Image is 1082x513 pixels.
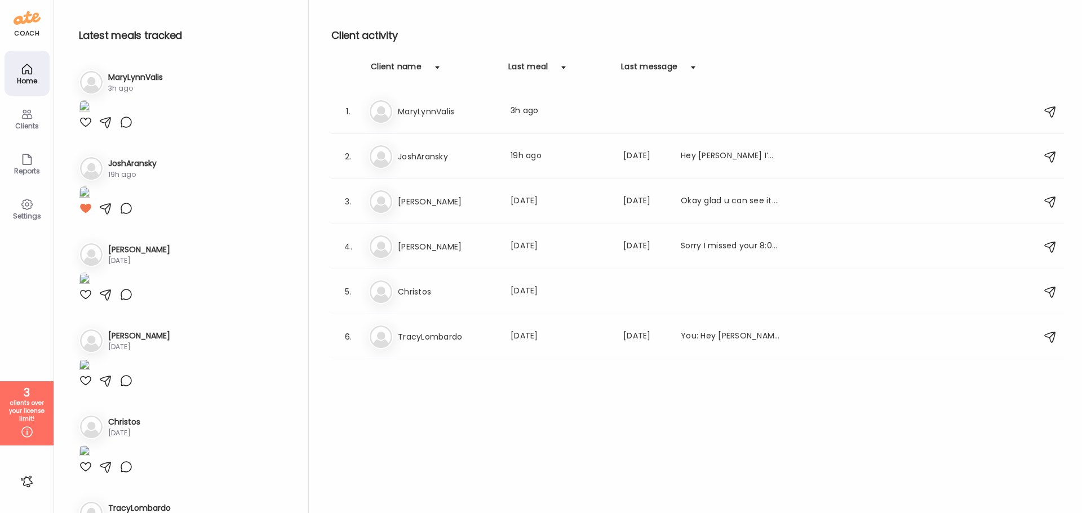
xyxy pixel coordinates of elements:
div: 3h ago [108,83,163,93]
div: [DATE] [108,256,170,266]
h2: Client activity [331,27,1064,44]
img: bg-avatar-default.svg [80,71,103,93]
h3: [PERSON_NAME] [398,240,497,253]
div: You: Hey [PERSON_NAME]! Don't forget to take food pics! [681,330,780,344]
div: 2. [342,150,355,163]
div: [DATE] [108,342,170,352]
h3: [PERSON_NAME] [108,244,170,256]
div: 5. [342,285,355,298]
div: 19h ago [511,150,610,163]
h3: JoshAransky [398,150,497,163]
div: [DATE] [511,195,610,208]
div: coach [14,29,39,38]
div: [DATE] [623,330,667,344]
img: bg-avatar-default.svg [370,145,392,168]
img: bg-avatar-default.svg [370,190,392,213]
img: bg-avatar-default.svg [80,416,103,438]
img: bg-avatar-default.svg [370,100,392,123]
img: ate [14,9,41,27]
h2: Latest meals tracked [79,27,290,44]
div: [DATE] [623,195,667,208]
div: Client name [371,61,422,79]
div: [DATE] [108,428,140,438]
h3: JoshAransky [108,158,157,169]
div: Last message [621,61,677,79]
div: Sorry I missed your 8:07 call. Please try my cell again. Thanks [681,240,780,253]
img: bg-avatar-default.svg [370,235,392,258]
div: clients over your license limit! [4,399,50,423]
div: 3. [342,195,355,208]
div: [DATE] [511,330,610,344]
img: images%2FcMyEk2H4zGcRrMfdWCArN4LMLzl1%2FdfarVlmfqwiEO62k6t4n%2FB8y5kniA0lRKBt8fuKDP_1080 [79,273,90,288]
h3: [PERSON_NAME] [398,195,497,208]
img: images%2FkIt4RO4lJ4avZxkPKlOf9S80ihp1%2F68s2wWCgCHWZjBlPciJj%2F7EfukxhcnGa2UdVnU0bE_1080 [79,445,90,460]
img: bg-avatar-default.svg [370,325,392,348]
img: images%2FwKhmU31uq4gOCgplrQ1J92OgGa92%2F9gaf9PsEKSgULemPzCor%2FIwqkXIUFJVRbRvP6oXeB_1080 [79,359,90,374]
h3: Christos [398,285,497,298]
h3: MaryLynnValis [108,72,163,83]
div: 1. [342,105,355,118]
img: bg-avatar-default.svg [370,280,392,303]
img: bg-avatar-default.svg [80,157,103,180]
img: images%2FbJ2HShESBLgnMkIIIDQ6Zucxl8n2%2FUcjl6xMZw9fploZBSrwX%2FLMqSRDh2m0pB1brAW5kv_1080 [79,186,90,202]
img: bg-avatar-default.svg [80,243,103,266]
div: 4. [342,240,355,253]
div: 3 [4,386,50,399]
div: [DATE] [623,150,667,163]
div: [DATE] [511,240,610,253]
div: Settings [7,212,47,220]
div: 6. [342,330,355,344]
h3: TracyLombardo [398,330,497,344]
div: [DATE] [623,240,667,253]
h3: MaryLynnValis [398,105,497,118]
div: Clients [7,122,47,130]
div: [DATE] [511,285,610,298]
div: Okay glad u can see it. Wasn't sure if it was going through [681,195,780,208]
h3: [PERSON_NAME] [108,330,170,342]
img: images%2FVPZzYhxnRZXAesEaqGbBMcfFaL72%2FKsFXMhSo46T6zJQIrnZs%2FUzhAOezMwrOU8T7EVSkG_1080 [79,100,90,115]
div: Reports [7,167,47,175]
div: Home [7,77,47,84]
img: bg-avatar-default.svg [80,329,103,352]
div: 3h ago [511,105,610,118]
h3: Christos [108,416,140,428]
div: Last meal [508,61,548,79]
div: Hey [PERSON_NAME] I’m running 15 min late [681,150,780,163]
div: 19h ago [108,169,157,180]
